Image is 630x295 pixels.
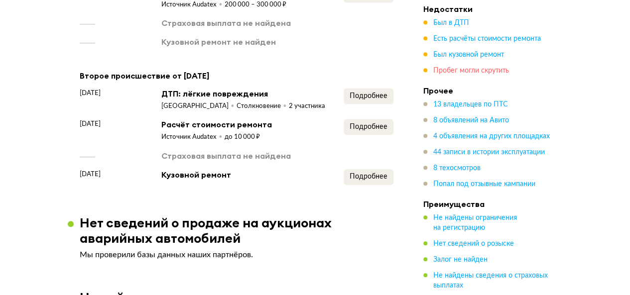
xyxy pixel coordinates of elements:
div: Второе происшествие от [DATE] [80,69,393,82]
div: Страховая выплата не найдена [161,17,291,28]
div: Страховая выплата не найдена [161,150,291,161]
h4: Преимущества [423,199,563,209]
span: Был в ДТП [433,19,469,26]
h3: Нет сведений о продаже на аукционах аварийных автомобилей [80,215,405,246]
span: Не найдены сведения о страховых выплатах [433,272,548,289]
span: Попал под отзывные кампании [433,181,535,188]
div: Источник Audatex [161,133,225,142]
span: 13 владельцев по ПТС [433,101,508,108]
span: Нет сведений о розыске [433,240,514,247]
div: до 10 000 ₽ [225,133,260,142]
div: Столкновение [237,102,289,111]
span: Был кузовной ремонт [433,51,504,58]
span: Залог не найден [433,256,488,263]
span: Есть расчёты стоимости ремонта [433,35,541,42]
p: Мы проверили базы данных наших партнёров. [80,250,393,260]
span: 44 записи в истории эксплуатации [433,149,545,156]
div: Расчёт стоимости ремонта [161,119,272,130]
span: Не найдены ограничения на регистрацию [433,214,517,231]
span: Подробнее [350,123,387,130]
div: Источник Audatex [161,0,225,9]
button: Подробнее [344,88,393,104]
span: Подробнее [350,93,387,99]
button: Подробнее [344,119,393,135]
span: 8 техосмотров [433,165,481,172]
div: ДТП: лёгкие повреждения [161,88,325,99]
div: Кузовной ремонт не найден [161,36,276,47]
span: [DATE] [80,119,101,129]
div: 200 000 – 300 000 ₽ [225,0,286,9]
div: 2 участника [289,102,325,111]
span: Пробег могли скрутить [433,67,509,74]
div: Кузовной ремонт [161,169,231,180]
h4: Недостатки [423,4,563,14]
span: [DATE] [80,88,101,98]
button: Подробнее [344,169,393,185]
span: [DATE] [80,169,101,179]
h4: Прочее [423,86,563,96]
span: 8 объявлений на Авито [433,117,509,124]
span: Подробнее [350,173,387,180]
span: 4 объявления на других площадках [433,133,550,140]
div: [GEOGRAPHIC_DATA] [161,102,237,111]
